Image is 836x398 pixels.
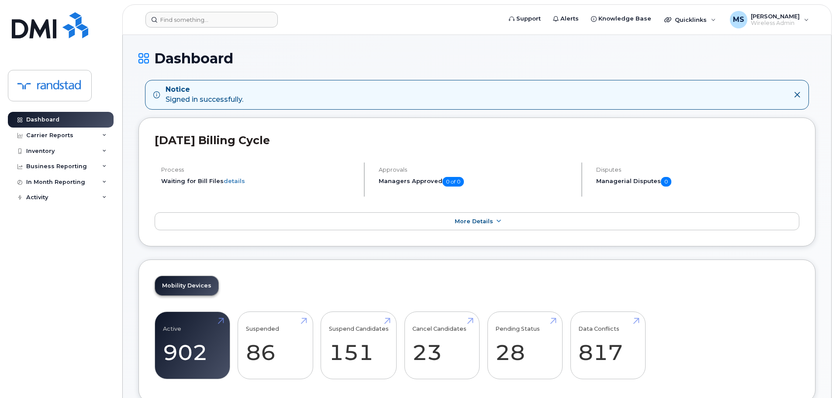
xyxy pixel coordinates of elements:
[224,177,245,184] a: details
[442,177,464,187] span: 0 of 0
[596,166,799,173] h4: Disputes
[155,276,218,295] a: Mobility Devices
[138,51,815,66] h1: Dashboard
[379,166,574,173] h4: Approvals
[455,218,493,225] span: More Details
[379,177,574,187] h5: Managers Approved
[578,317,637,374] a: Data Conflicts 817
[661,177,671,187] span: 0
[596,177,799,187] h5: Managerial Disputes
[161,166,356,173] h4: Process
[329,317,389,374] a: Suspend Candidates 151
[166,85,243,105] div: Signed in successfully.
[495,317,554,374] a: Pending Status 28
[163,317,222,374] a: Active 902
[166,85,243,95] strong: Notice
[155,134,799,147] h2: [DATE] Billing Cycle
[161,177,356,185] li: Waiting for Bill Files
[246,317,305,374] a: Suspended 86
[412,317,471,374] a: Cancel Candidates 23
